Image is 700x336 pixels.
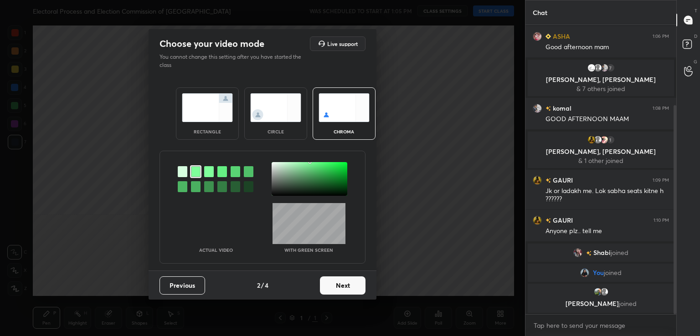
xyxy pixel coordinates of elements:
[546,218,551,223] img: no-rating-badge.077c3623.svg
[257,280,260,290] h4: 2
[694,33,697,40] p: D
[319,93,370,122] img: chromaScreenIcon.c19ab0a0.svg
[551,31,570,41] h6: ASHA
[265,280,268,290] h4: 4
[653,34,669,39] div: 1:06 PM
[593,287,602,296] img: 7715b76f89534ce1b7898b90faabab22.jpg
[257,129,294,134] div: circle
[587,135,596,144] img: c59e9386a62341a0b021573a49d8bce9.jpg
[525,0,555,25] p: Chat
[160,276,205,295] button: Previous
[182,93,233,122] img: normalScreenIcon.ae25ed63.svg
[189,129,226,134] div: rectangle
[320,276,365,295] button: Next
[546,106,551,111] img: no-rating-badge.077c3623.svg
[546,187,669,204] div: Jk or ladakh me. Lok sabha seats kitne h ??????
[593,269,604,276] span: You
[587,63,596,72] img: 23b6b38e4dde4ea2b12cd3055d23befa.73341009_3
[533,32,542,41] img: 2f3eecea6b9d4209882beadc4c0dbcb1.jpg
[160,38,264,50] h2: Choose your video mode
[533,85,669,92] p: & 7 others joined
[619,299,637,308] span: joined
[604,269,622,276] span: joined
[546,178,551,183] img: no-rating-badge.077c3623.svg
[600,287,609,296] img: default.png
[611,249,628,256] span: joined
[546,227,669,236] div: Anyone plz.. tell me
[600,63,609,72] img: 67b0257c62614970988b626b95a01355.jpg
[533,104,542,113] img: 67b0257c62614970988b626b95a01355.jpg
[533,216,542,225] img: c59e9386a62341a0b021573a49d8bce9.jpg
[261,280,264,290] h4: /
[695,7,697,14] p: T
[546,115,669,124] div: GOOD AFTERNOON MAAM
[586,251,592,256] img: no-rating-badge.077c3623.svg
[284,248,333,252] p: With green screen
[580,268,589,277] img: e6b7fd9604b54f40b4ba6e3a0c89482a.jpg
[160,53,307,69] p: You cannot change this setting after you have started the class
[593,249,611,256] span: Shabi
[653,178,669,183] div: 1:09 PM
[533,300,669,307] p: [PERSON_NAME]
[606,63,615,72] div: 7
[593,63,602,72] img: default.png
[327,41,358,46] h5: Live support
[533,148,669,155] p: [PERSON_NAME], [PERSON_NAME]
[573,248,582,257] img: ef7c78c067144e949de183ca755f1782.jpg
[533,176,542,185] img: c59e9386a62341a0b021573a49d8bce9.jpg
[546,43,669,52] div: Good afternoon mam
[546,34,551,39] img: Learner_Badge_beginner_1_8b307cf2a0.svg
[551,215,573,225] h6: GAURI
[525,25,676,315] div: grid
[250,93,301,122] img: circleScreenIcon.acc0effb.svg
[593,135,602,144] img: default.png
[600,135,609,144] img: e31cf8a9d3bd466e9de91aca181328a0.4410808_
[199,248,233,252] p: Actual Video
[533,157,669,164] p: & 1 other joined
[694,58,697,65] p: G
[326,129,362,134] div: chroma
[533,76,669,83] p: [PERSON_NAME], [PERSON_NAME]
[654,218,669,223] div: 1:10 PM
[606,135,615,144] div: 1
[551,175,573,185] h6: GAURI
[551,103,571,113] h6: komal
[653,106,669,111] div: 1:08 PM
